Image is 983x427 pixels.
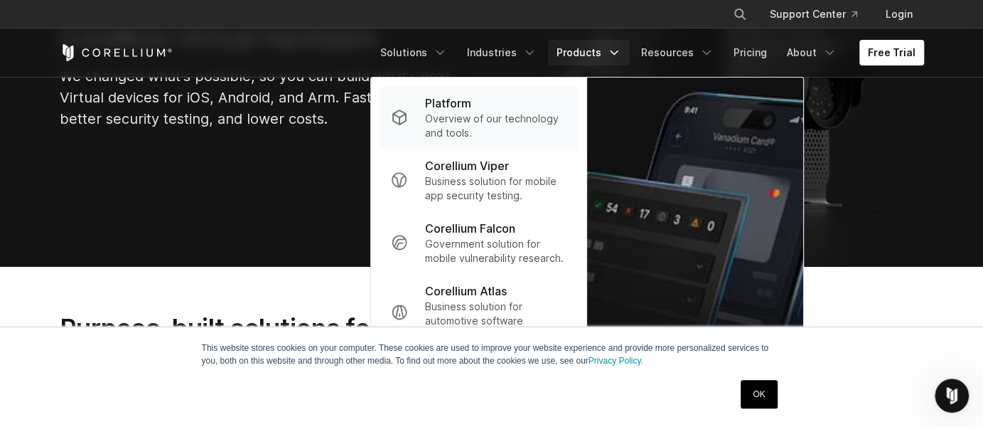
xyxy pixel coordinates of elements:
a: Industries [458,40,545,65]
p: Government solution for mobile vulnerability research. [424,237,566,265]
p: Business solution for mobile app security testing. [424,174,566,203]
a: About [778,40,845,65]
a: Products [548,40,630,65]
h2: Purpose-built solutions for research, development, and testing. [60,312,544,376]
a: MATRIX Technology Mobile app testing and reporting automation. [586,78,802,422]
a: Privacy Policy. [589,356,643,366]
p: Corellium Viper [424,157,508,174]
a: Corellium Home [60,44,173,61]
a: Solutions [372,40,456,65]
button: Search [727,1,753,27]
p: Corellium Falcon [424,220,515,237]
a: Corellium Viper Business solution for mobile app security testing. [379,149,577,211]
div: Navigation Menu [372,40,924,65]
a: Pricing [725,40,775,65]
p: Platform [424,95,471,112]
p: Business solution for automotive software development. [424,300,566,342]
p: This website stores cookies on your computer. These cookies are used to improve your website expe... [202,342,782,367]
img: Matrix_WebNav_1x [586,78,802,422]
a: Login [874,1,924,27]
p: Overview of our technology and tools. [424,112,566,140]
a: Corellium Atlas Business solution for automotive software development. [379,274,577,351]
a: Platform Overview of our technology and tools. [379,86,577,149]
p: Corellium Atlas [424,283,506,300]
p: We changed what's possible, so you can build what's next. Virtual devices for iOS, Android, and A... [60,65,486,130]
iframe: Intercom live chat [935,379,969,413]
a: Resources [633,40,722,65]
a: Support Center [758,1,869,27]
a: Free Trial [859,40,924,65]
div: Navigation Menu [716,1,924,27]
a: Corellium Falcon Government solution for mobile vulnerability research. [379,211,577,274]
a: OK [741,380,777,408]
